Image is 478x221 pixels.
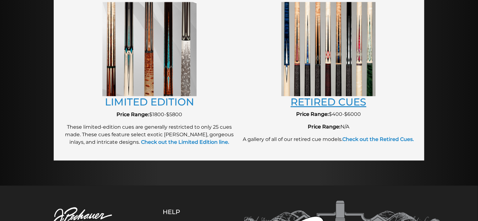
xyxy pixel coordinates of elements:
p: These limited-edition cues are generally restricted to only 25 cues made. These cues feature sele... [63,123,236,146]
a: Check out the Retired Cues. [343,136,414,142]
strong: Check out the Limited Edition line. [141,139,230,145]
p: A gallery of all of our retired cue models. [242,136,415,143]
p: $400-$6000 [242,110,415,118]
strong: Price Range: [308,124,340,130]
p: $1800-$5800 [63,111,236,118]
a: Check out the Limited Edition line. [140,139,230,145]
strong: Price Range: [117,111,149,117]
p: N/A [242,123,415,131]
strong: Price Range: [296,111,329,117]
a: LIMITED EDITION [105,96,194,108]
h5: Help [163,208,212,216]
a: RETIRED CUES [291,96,367,108]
